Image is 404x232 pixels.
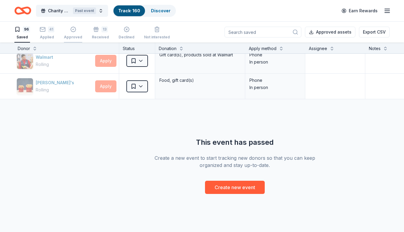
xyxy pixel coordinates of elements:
[159,51,241,59] div: Gift card(s), products sold at Walmart
[159,45,176,52] div: Donation
[249,45,276,52] div: Apply method
[151,8,170,13] a: Discover
[23,26,30,32] div: 96
[119,43,155,53] div: Status
[18,45,30,52] div: Donor
[14,4,31,18] a: Home
[101,26,108,32] div: 13
[205,181,265,194] button: Create new event
[40,35,54,40] div: Applied
[64,35,82,40] div: Approved
[119,24,134,43] button: Declined
[369,45,381,52] div: Notes
[48,26,54,32] div: 41
[309,45,327,52] div: Assignee
[305,27,355,37] button: Approved assets
[249,77,301,84] div: Phone
[92,24,109,43] button: 13Received
[249,58,301,66] div: In person
[148,154,321,169] div: Create a new event to start tracking new donors so that you can keep organized and stay up-to-date.
[159,76,241,85] div: Food, gift card(s)
[338,5,381,16] a: Earn Rewards
[249,84,301,91] div: In person
[14,24,30,43] button: 96Saved
[225,27,301,37] input: Search saved
[113,5,176,17] button: Track· 160Discover
[148,138,321,147] div: This event has passed
[92,35,109,40] div: Received
[40,24,54,43] button: 41Applied
[118,8,140,13] a: Track· 160
[249,51,301,58] div: Phone
[144,24,170,43] button: Not interested
[36,5,108,17] button: Charity Golf OutingPast event
[359,27,390,37] button: Export CSV
[14,35,30,40] div: Saved
[144,35,170,40] div: Not interested
[48,7,71,14] span: Charity Golf Outing
[119,35,134,40] div: Declined
[64,24,82,43] button: Approved
[73,7,96,14] div: Past event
